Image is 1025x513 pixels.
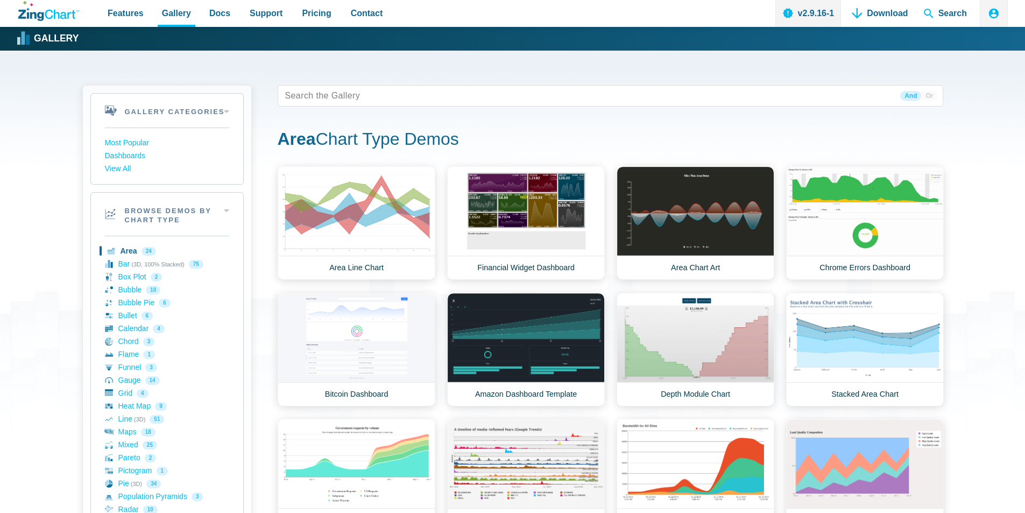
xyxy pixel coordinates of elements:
[447,166,605,280] a: Financial Widget Dashboard
[786,293,944,406] a: Stacked Area Chart
[278,166,435,280] a: Area Line Chart
[18,31,79,47] a: Gallery
[105,137,229,150] a: Most Popular
[786,166,944,280] a: Chrome Errors Dashboard
[105,163,229,175] a: View All
[209,6,230,20] span: Docs
[900,91,921,101] span: And
[250,6,282,20] span: Support
[302,6,331,20] span: Pricing
[278,293,435,406] a: Bitcoin Dashboard
[921,91,937,101] span: Or
[278,128,943,152] h1: Chart Type Demos
[91,94,243,128] h2: Gallery Categories
[162,6,191,20] span: Gallery
[351,6,383,20] span: Contact
[617,166,774,280] a: Area Chart Art
[278,129,316,149] strong: Area
[447,293,605,406] a: Amazon Dashboard Template
[105,150,229,163] a: Dashboards
[91,193,243,236] h2: Browse Demos By Chart Type
[617,293,774,406] a: Depth Module Chart
[34,34,79,44] strong: Gallery
[18,1,79,21] a: ZingChart Logo. Click to return to the homepage
[108,6,144,20] span: Features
